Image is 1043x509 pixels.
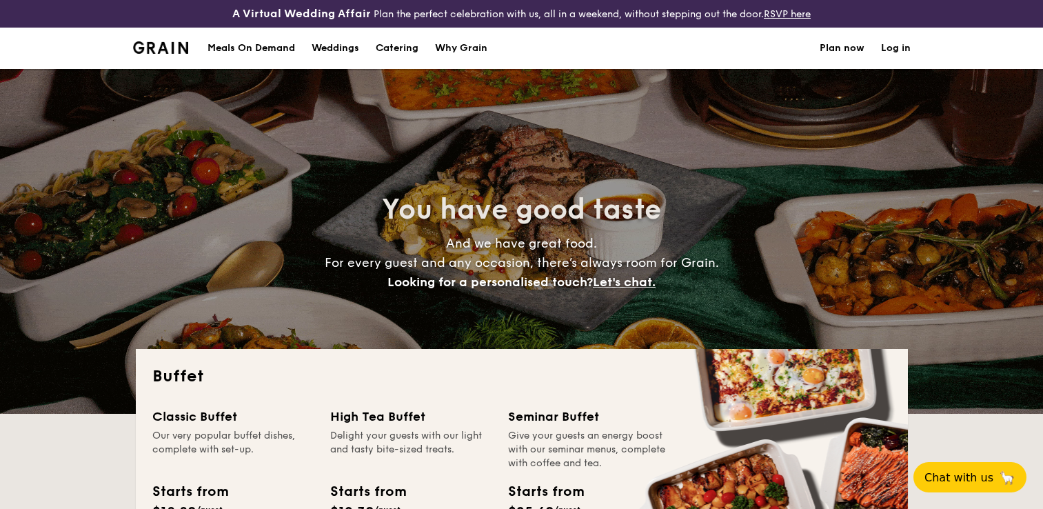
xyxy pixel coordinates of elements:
[881,28,911,69] a: Log in
[376,28,418,69] h1: Catering
[207,28,295,69] div: Meals On Demand
[508,481,583,502] div: Starts from
[435,28,487,69] div: Why Grain
[199,28,303,69] a: Meals On Demand
[330,407,492,426] div: High Tea Buffet
[232,6,371,22] h4: A Virtual Wedding Affair
[593,275,656,290] span: Let's chat.
[330,481,405,502] div: Starts from
[764,8,811,20] a: RSVP here
[133,41,189,54] a: Logotype
[174,6,869,22] div: Plan the perfect celebration with us, all in a weekend, without stepping out the door.
[427,28,496,69] a: Why Grain
[999,470,1015,486] span: 🦙
[330,429,492,470] div: Delight your guests with our light and tasty bite-sized treats.
[152,429,314,470] div: Our very popular buffet dishes, complete with set-up.
[820,28,864,69] a: Plan now
[913,462,1026,492] button: Chat with us🦙
[152,481,227,502] div: Starts from
[303,28,367,69] a: Weddings
[133,41,189,54] img: Grain
[152,366,891,388] h2: Buffet
[367,28,427,69] a: Catering
[312,28,359,69] div: Weddings
[508,407,669,426] div: Seminar Buffet
[924,471,993,484] span: Chat with us
[152,407,314,426] div: Classic Buffet
[508,429,669,470] div: Give your guests an energy boost with our seminar menus, complete with coffee and tea.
